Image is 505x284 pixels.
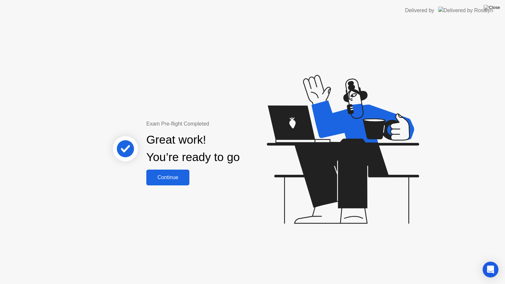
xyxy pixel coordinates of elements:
[483,262,498,277] div: Open Intercom Messenger
[146,131,240,166] div: Great work! You’re ready to go
[148,175,187,180] div: Continue
[438,7,493,14] img: Delivered by Rosalyn
[405,7,434,14] div: Delivered by
[484,5,500,10] img: Close
[146,170,189,185] button: Continue
[146,120,282,128] div: Exam Pre-flight Completed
